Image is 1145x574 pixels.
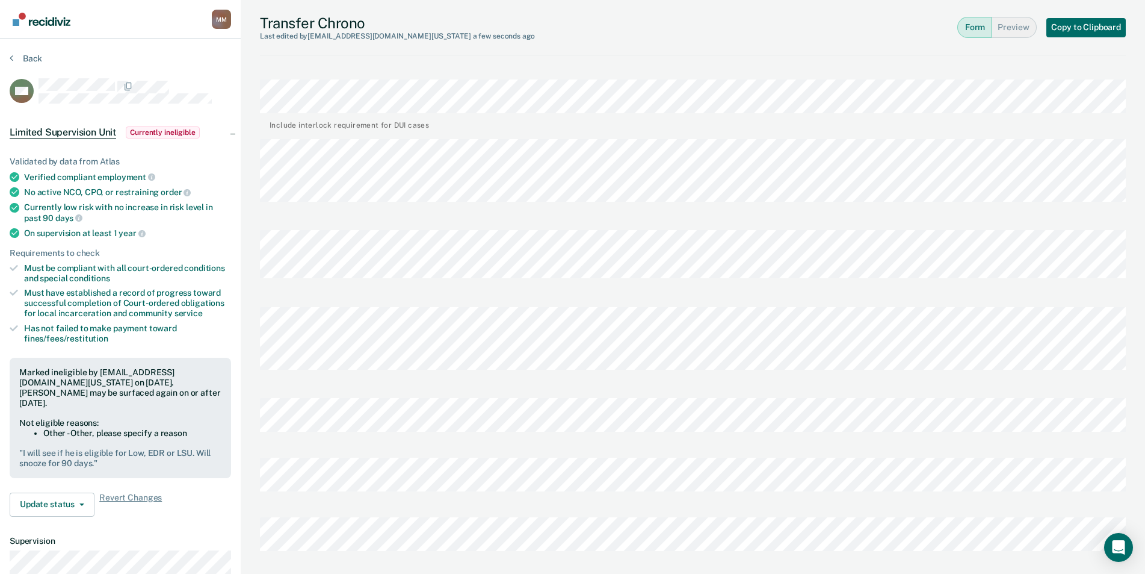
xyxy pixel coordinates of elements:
[10,157,231,167] div: Validated by data from Atlas
[24,228,231,239] div: On supervision at least 1
[10,248,231,258] div: Requirements to check
[13,13,70,26] img: Recidiviz
[19,448,221,469] pre: " I will see if he is eligible for Low, EDR or LSU. Will snooze for 90 days. "
[212,10,231,29] button: Profile dropdown button
[19,418,221,428] div: Not eligible reasons:
[10,126,116,139] span: Limited Supervision Unit
[24,202,231,223] div: Currently low risk with no increase in risk level in past 90
[260,32,535,40] div: Last edited by [EMAIL_ADDRESS][DOMAIN_NAME][US_STATE]
[1046,18,1126,37] button: Copy to Clipboard
[992,17,1037,38] button: Preview
[55,213,82,223] span: days
[24,187,231,198] div: No active NCO, CPO, or restraining
[161,187,191,197] span: order
[957,17,992,38] button: Form
[10,53,42,64] button: Back
[260,14,535,40] div: Transfer Chrono
[10,493,94,517] button: Update status
[43,428,221,438] li: Other - Other, please specify a reason
[126,126,200,139] span: Currently ineligible
[97,172,155,182] span: employment
[270,118,429,129] div: Include interlock requirement for DUI cases
[24,288,231,318] div: Must have established a record of progress toward successful completion of Court-ordered obligati...
[473,32,535,40] span: a few seconds ago
[24,263,231,284] div: Must be compliant with all court-ordered conditions and special conditions
[119,228,145,238] span: year
[10,536,231,546] dt: Supervision
[1104,533,1133,562] div: Open Intercom Messenger
[19,367,221,408] div: Marked ineligible by [EMAIL_ADDRESS][DOMAIN_NAME][US_STATE] on [DATE]. [PERSON_NAME] may be surfa...
[99,493,162,517] span: Revert Changes
[24,172,231,182] div: Verified compliant
[24,323,231,344] div: Has not failed to make payment toward
[174,308,203,318] span: service
[212,10,231,29] div: M M
[24,334,108,343] span: fines/fees/restitution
